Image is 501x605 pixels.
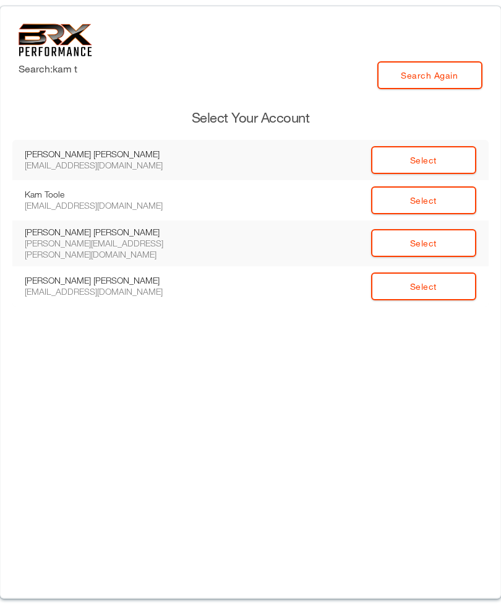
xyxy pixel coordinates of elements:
[371,146,476,174] a: Select
[12,108,489,128] h3: Select Your Account
[25,227,192,238] div: [PERSON_NAME] [PERSON_NAME]
[25,200,192,211] div: [EMAIL_ADDRESS][DOMAIN_NAME]
[25,189,192,200] div: Kam Toole
[25,149,192,160] div: [PERSON_NAME] [PERSON_NAME]
[25,275,192,286] div: [PERSON_NAME] [PERSON_NAME]
[25,286,192,297] div: [EMAIL_ADDRESS][DOMAIN_NAME]
[377,61,482,89] a: Search Again
[371,186,476,214] a: Select
[19,61,77,76] label: Search: kam t
[371,229,476,257] a: Select
[25,160,192,171] div: [EMAIL_ADDRESS][DOMAIN_NAME]
[19,24,92,56] img: 6f7da32581c89ca25d665dc3aae533e4f14fe3ef_original.svg
[371,272,476,300] a: Select
[25,238,192,260] div: [PERSON_NAME][EMAIL_ADDRESS][PERSON_NAME][DOMAIN_NAME]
